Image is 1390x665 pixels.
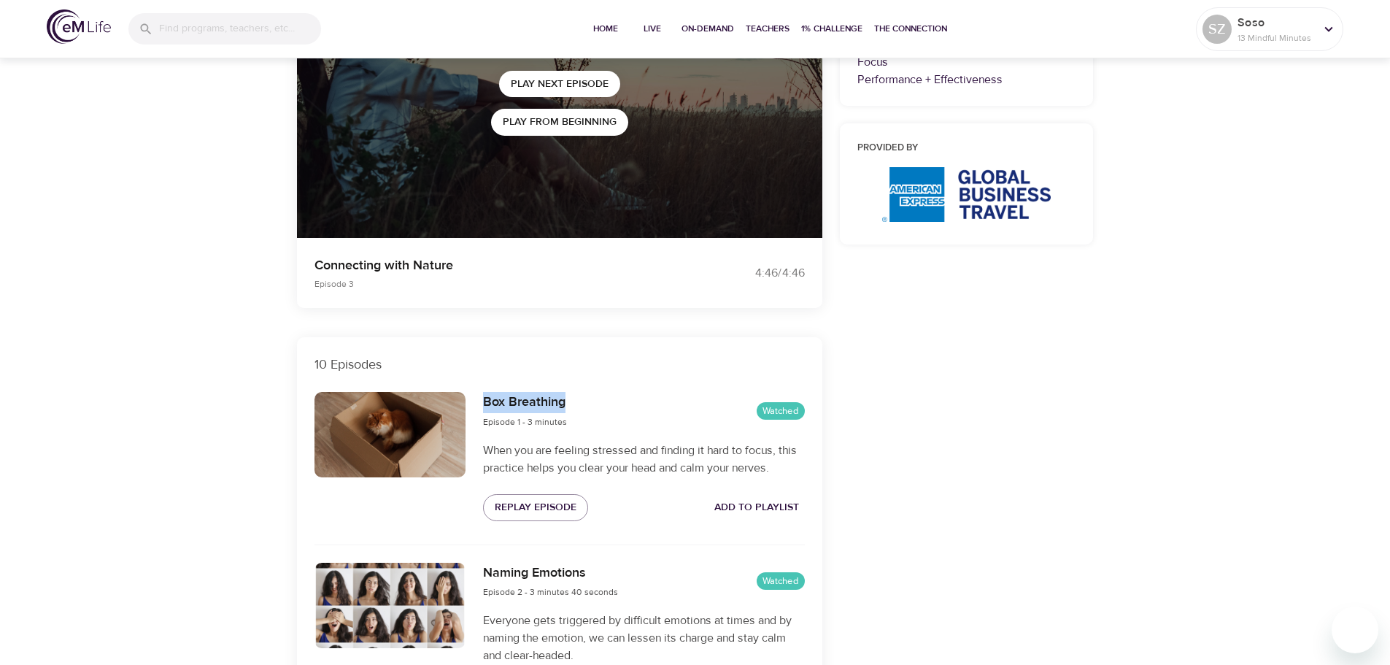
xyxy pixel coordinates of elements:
p: 10 Episodes [314,355,805,374]
button: Replay Episode [483,494,588,521]
button: Play from beginning [491,109,628,136]
span: On-Demand [682,21,734,36]
h6: Box Breathing [483,392,567,413]
span: Watched [757,574,805,588]
button: Add to Playlist [708,494,805,521]
p: Focus [857,53,1076,71]
span: The Connection [874,21,947,36]
div: 4:46 / 4:46 [695,265,805,282]
span: Watched [757,404,805,418]
p: When you are feeling stressed and finding it hard to focus, this practice helps you clear your he... [483,442,804,477]
img: logo [47,9,111,44]
h6: Provided by [857,141,1076,156]
p: Episode 3 [314,277,678,291]
span: Add to Playlist [714,499,799,517]
span: Teachers [746,21,789,36]
span: Play Next Episode [511,75,609,93]
h6: Naming Emotions [483,563,618,584]
div: SZ [1202,15,1232,44]
iframe: Button to launch messaging window [1332,607,1378,653]
img: AmEx%20GBT%20logo.png [882,167,1051,222]
p: Performance + Effectiveness [857,71,1076,88]
input: Find programs, teachers, etc... [159,13,321,45]
span: Play from beginning [503,113,617,131]
p: Everyone gets triggered by difficult emotions at times and by naming the emotion, we can lessen i... [483,612,804,664]
span: Home [588,21,623,36]
span: Episode 1 - 3 minutes [483,416,567,428]
p: 13 Mindful Minutes [1238,31,1315,45]
button: Play Next Episode [499,71,620,98]
span: 1% Challenge [801,21,862,36]
span: Live [635,21,670,36]
p: Connecting with Nature [314,255,678,275]
span: Replay Episode [495,499,576,517]
span: Episode 2 - 3 minutes 40 seconds [483,586,618,598]
p: Soso [1238,14,1315,31]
